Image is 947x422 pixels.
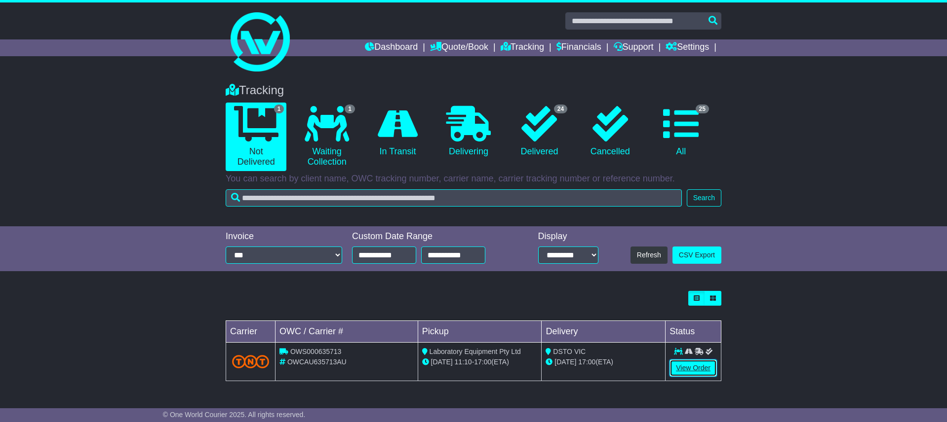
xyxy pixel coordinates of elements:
[580,103,640,161] a: Cancelled
[578,358,595,366] span: 17:00
[556,39,601,56] a: Financials
[666,321,721,343] td: Status
[226,321,276,343] td: Carrier
[290,348,342,355] span: OWS000635713
[542,321,666,343] td: Delivery
[287,358,347,366] span: OWCAU635713AU
[670,359,717,377] a: View Order
[430,348,521,355] span: Laboratory Equipment Pty Ltd
[553,348,586,355] span: DSTO VIC
[631,246,668,264] button: Refresh
[296,103,357,171] a: 1 Waiting Collection
[221,83,726,98] div: Tracking
[365,39,418,56] a: Dashboard
[501,39,544,56] a: Tracking
[474,358,491,366] span: 17:00
[226,231,342,242] div: Invoice
[226,174,721,184] p: You can search by client name, OWC tracking number, carrier name, carrier tracking number or refe...
[418,321,542,343] td: Pickup
[672,246,721,264] a: CSV Export
[666,39,709,56] a: Settings
[274,105,284,113] span: 1
[554,358,576,366] span: [DATE]
[422,357,538,367] div: - (ETA)
[352,231,511,242] div: Custom Date Range
[538,231,598,242] div: Display
[455,358,472,366] span: 11:10
[687,189,721,207] button: Search
[232,355,269,368] img: TNT_Domestic.png
[345,105,355,113] span: 1
[554,105,567,113] span: 24
[367,103,428,161] a: In Transit
[696,105,709,113] span: 25
[546,357,661,367] div: (ETA)
[430,39,488,56] a: Quote/Book
[509,103,570,161] a: 24 Delivered
[276,321,418,343] td: OWC / Carrier #
[226,103,286,171] a: 1 Not Delivered
[438,103,499,161] a: Delivering
[651,103,711,161] a: 25 All
[163,411,306,419] span: © One World Courier 2025. All rights reserved.
[431,358,453,366] span: [DATE]
[614,39,654,56] a: Support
